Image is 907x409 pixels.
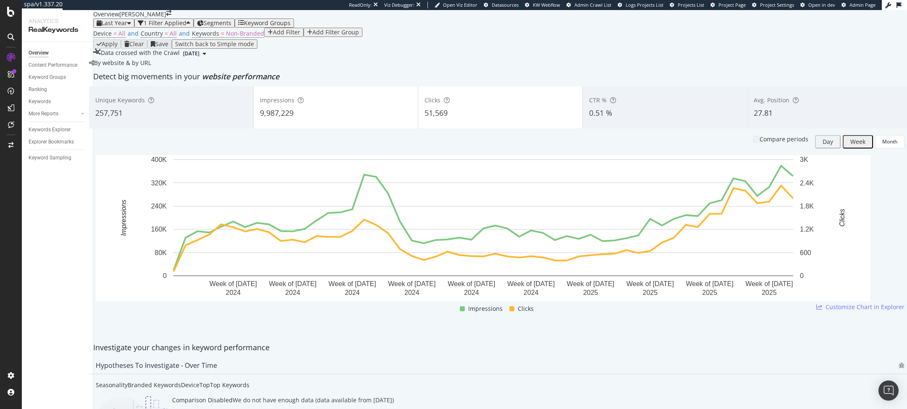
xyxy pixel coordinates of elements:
[29,138,74,146] div: Explorer Bookmarks
[752,2,794,8] a: Project Settings
[29,49,49,57] div: Overview
[170,29,177,37] span: All
[29,125,87,134] a: Keywords Explorer
[425,108,448,118] span: 51,569
[312,29,359,36] div: Add Filter Group
[264,28,304,37] button: Add Filter
[29,25,86,35] div: RealKeywords
[850,138,865,145] div: Week
[94,59,151,67] span: By website & by URL
[29,73,66,82] div: Keyword Groups
[762,289,777,296] text: 2025
[151,203,167,210] text: 240K
[525,2,560,8] a: KW Webflow
[754,96,789,104] span: Avg. Position
[221,29,224,37] span: =
[839,209,846,227] text: Clicks
[899,362,904,368] div: bug
[210,280,257,287] text: Week of [DATE]
[626,2,663,8] span: Logs Projects List
[702,289,717,296] text: 2025
[718,2,746,8] span: Project Page
[172,39,257,49] button: Switch back to Simple mode
[29,73,87,82] a: Keyword Groups
[96,381,128,389] div: Seasonality
[89,59,151,67] div: legacy label
[826,303,904,311] span: Customize Chart in Explorer
[210,381,249,389] div: Top Keywords
[96,361,217,370] div: Hypotheses to Investigate - Over Time
[129,41,144,47] div: Clear
[273,29,300,36] div: Add Filter
[882,138,897,145] div: Month
[204,19,231,27] span: Segments
[29,97,87,106] a: Keywords
[181,381,199,389] div: Device
[710,2,746,8] a: Project Page
[134,18,194,28] button: 1 Filter Applied
[800,226,814,233] text: 1.2K
[29,61,77,70] div: Content Performance
[823,138,833,145] div: Day
[388,280,435,287] text: Week of [DATE]
[583,289,598,296] text: 2025
[507,280,555,287] text: Week of [DATE]
[192,29,219,37] span: Keywords
[260,108,294,118] span: 9,987,229
[29,109,58,118] div: More Reports
[235,18,294,28] button: Keyword Groups
[448,280,495,287] text: Week of [DATE]
[745,280,793,287] text: Week of [DATE]
[166,10,171,16] div: arrow-right-arrow-left
[180,49,210,59] button: [DATE]
[29,138,87,146] a: Explorer Bookmarks
[93,71,907,82] div: Detect big movements in your
[144,20,186,26] div: 1 Filter Applied
[589,96,607,104] span: CTR %
[95,96,145,104] span: Unique Keywords
[524,289,539,296] text: 2024
[800,203,814,210] text: 1.8K
[29,61,87,70] a: Content Performance
[816,303,904,311] a: Customize Chart in Explorer
[151,179,167,186] text: 320K
[29,85,47,94] div: Ranking
[567,280,614,287] text: Week of [DATE]
[102,19,127,27] span: Last Year
[151,226,167,233] text: 160K
[29,125,71,134] div: Keywords Explorer
[269,280,317,287] text: Week of [DATE]
[96,155,870,301] svg: A chart.
[642,289,658,296] text: 2025
[119,10,166,18] div: [PERSON_NAME]
[93,18,134,28] button: Last Year
[800,272,804,279] text: 0
[285,289,300,296] text: 2024
[328,280,376,287] text: Week of [DATE]
[29,17,86,25] div: Analytics
[175,41,254,47] div: Switch back to Simple mode
[589,108,612,118] span: 0.51 %
[800,179,814,186] text: 2.4K
[155,249,167,256] text: 80K
[686,280,734,287] text: Week of [DATE]
[800,2,835,8] a: Open in dev
[29,97,51,106] div: Keywords
[435,2,477,8] a: Open Viz Editor
[670,2,704,8] a: Projects List
[151,156,167,163] text: 400K
[244,20,291,26] div: Keyword Groups
[518,304,534,314] span: Clicks
[875,135,904,148] button: Month
[29,109,79,118] a: More Reports
[163,272,167,279] text: 0
[118,29,126,37] span: All
[678,2,704,8] span: Projects List
[194,18,235,28] button: Segments
[95,108,123,118] span: 257,751
[878,380,899,401] div: Open Intercom Messenger
[29,154,87,162] a: Keyword Sampling
[226,289,241,296] text: 2024
[618,2,663,8] a: Logs Projects List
